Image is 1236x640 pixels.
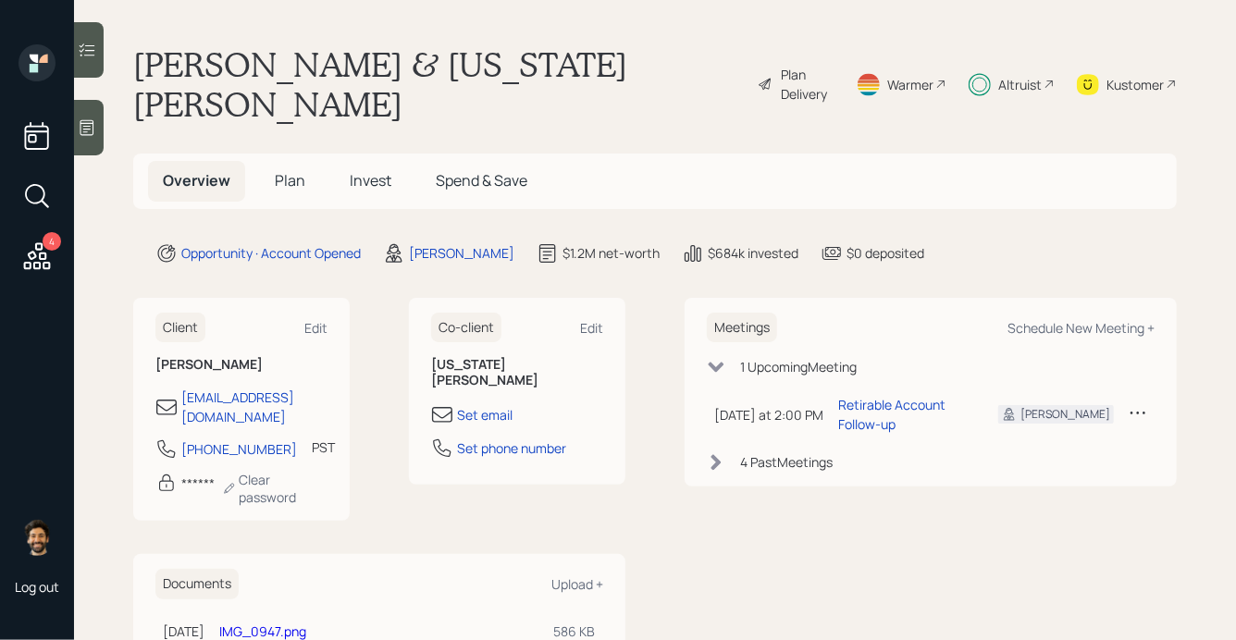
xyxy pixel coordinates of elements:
[155,357,328,373] h6: [PERSON_NAME]
[847,243,924,263] div: $0 deposited
[155,569,239,599] h6: Documents
[887,75,933,94] div: Warmer
[19,519,56,556] img: eric-schwartz-headshot.png
[181,388,328,426] div: [EMAIL_ADDRESS][DOMAIN_NAME]
[312,437,335,457] div: PST
[181,243,361,263] div: Opportunity · Account Opened
[551,575,603,593] div: Upload +
[436,170,527,191] span: Spend & Save
[219,622,306,640] a: IMG_0947.png
[781,65,834,104] div: Plan Delivery
[838,395,969,434] div: Retirable Account Follow-up
[222,471,328,506] div: Clear password
[133,44,743,124] h1: [PERSON_NAME] & [US_STATE][PERSON_NAME]
[714,405,823,425] div: [DATE] at 2:00 PM
[1007,319,1155,337] div: Schedule New Meeting +
[740,357,857,376] div: 1 Upcoming Meeting
[350,170,391,191] span: Invest
[707,313,777,343] h6: Meetings
[181,439,297,459] div: [PHONE_NUMBER]
[1020,406,1110,423] div: [PERSON_NAME]
[431,313,501,343] h6: Co-client
[562,243,660,263] div: $1.2M net-worth
[457,405,513,425] div: Set email
[1106,75,1164,94] div: Kustomer
[431,357,603,388] h6: [US_STATE][PERSON_NAME]
[275,170,305,191] span: Plan
[998,75,1042,94] div: Altruist
[457,438,566,458] div: Set phone number
[163,170,230,191] span: Overview
[740,452,833,472] div: 4 Past Meeting s
[580,319,603,337] div: Edit
[43,232,61,251] div: 4
[155,313,205,343] h6: Client
[708,243,798,263] div: $684k invested
[15,578,59,596] div: Log out
[409,243,514,263] div: [PERSON_NAME]
[304,319,328,337] div: Edit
